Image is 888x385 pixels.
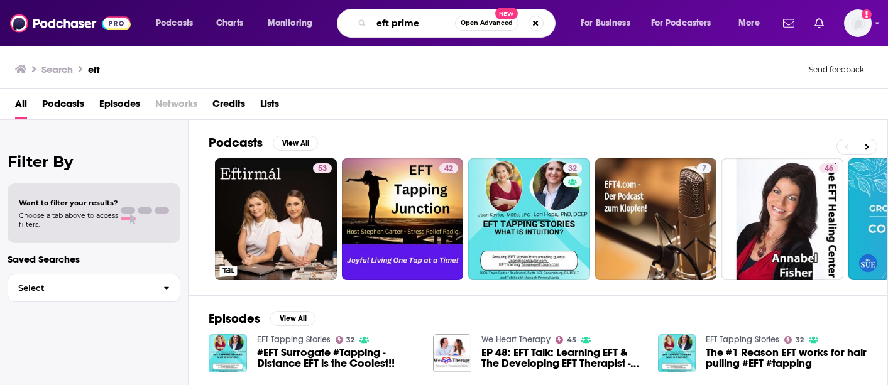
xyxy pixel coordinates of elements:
[273,136,318,151] button: View All
[706,347,867,369] a: The #1 Reason EFT works for hair pulling #EFT #tapping
[8,274,180,302] button: Select
[215,158,337,280] a: 53
[155,94,197,119] span: Networks
[556,336,576,344] a: 45
[270,311,315,326] button: View All
[455,16,518,31] button: Open AdvancedNew
[643,13,730,33] button: open menu
[706,334,779,345] a: EFT Tapping Stories
[216,14,243,32] span: Charts
[257,334,331,345] a: EFT Tapping Stories
[41,63,73,75] h3: Search
[461,20,513,26] span: Open Advanced
[156,14,193,32] span: Podcasts
[15,94,27,119] a: All
[439,163,458,173] a: 42
[825,163,833,175] span: 46
[595,158,717,280] a: 7
[99,94,140,119] a: Episodes
[257,347,419,369] a: #EFT Surrogate #Tapping - Distance EFT is the Coolest!!
[567,337,576,343] span: 45
[809,13,829,34] a: Show notifications dropdown
[784,336,804,344] a: 32
[568,163,577,175] span: 32
[209,334,247,372] img: #EFT Surrogate #Tapping - Distance EFT is the Coolest!!
[8,253,180,265] p: Saved Searches
[268,14,312,32] span: Monitoring
[658,334,696,372] img: The #1 Reason EFT works for hair pulling #EFT #tapping
[444,163,453,175] span: 42
[19,198,118,207] span: Want to filter your results?
[651,14,711,32] span: For Podcasters
[19,211,118,229] span: Choose a tab above to access filters.
[862,9,872,19] svg: Add a profile image
[581,14,630,32] span: For Business
[805,64,868,75] button: Send feedback
[88,63,100,75] h3: eft
[738,14,760,32] span: More
[10,11,131,35] img: Podchaser - Follow, Share and Rate Podcasts
[702,163,706,175] span: 7
[721,158,843,280] a: 46
[481,347,643,369] span: EP 48: EFT Talk: Learning EFT & The Developing EFT Therapist - Featuring EFT Trainer [PERSON_NAME]
[209,311,315,327] a: EpisodesView All
[212,94,245,119] a: Credits
[433,334,471,372] img: EP 48: EFT Talk: Learning EFT & The Developing EFT Therapist - Featuring EFT Trainer Elana Katz
[318,163,327,175] span: 53
[495,8,518,19] span: New
[209,311,260,327] h2: Episodes
[8,284,153,292] span: Select
[209,135,318,151] a: PodcastsView All
[336,336,355,344] a: 32
[313,163,332,173] a: 53
[147,13,209,33] button: open menu
[730,13,776,33] button: open menu
[572,13,646,33] button: open menu
[844,9,872,37] button: Show profile menu
[259,13,329,33] button: open menu
[260,94,279,119] a: Lists
[208,13,251,33] a: Charts
[697,163,711,173] a: 7
[468,158,590,280] a: 32
[844,9,872,37] img: User Profile
[346,337,354,343] span: 32
[42,94,84,119] a: Podcasts
[8,153,180,171] h2: Filter By
[844,9,872,37] span: Logged in as Ruth_Nebius
[778,13,799,34] a: Show notifications dropdown
[371,13,455,33] input: Search podcasts, credits, & more...
[209,135,263,151] h2: Podcasts
[342,158,464,280] a: 42
[481,347,643,369] a: EP 48: EFT Talk: Learning EFT & The Developing EFT Therapist - Featuring EFT Trainer Elana Katz
[819,163,838,173] a: 46
[349,9,567,38] div: Search podcasts, credits, & more...
[563,163,582,173] a: 32
[796,337,804,343] span: 32
[481,334,551,345] a: We Heart Therapy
